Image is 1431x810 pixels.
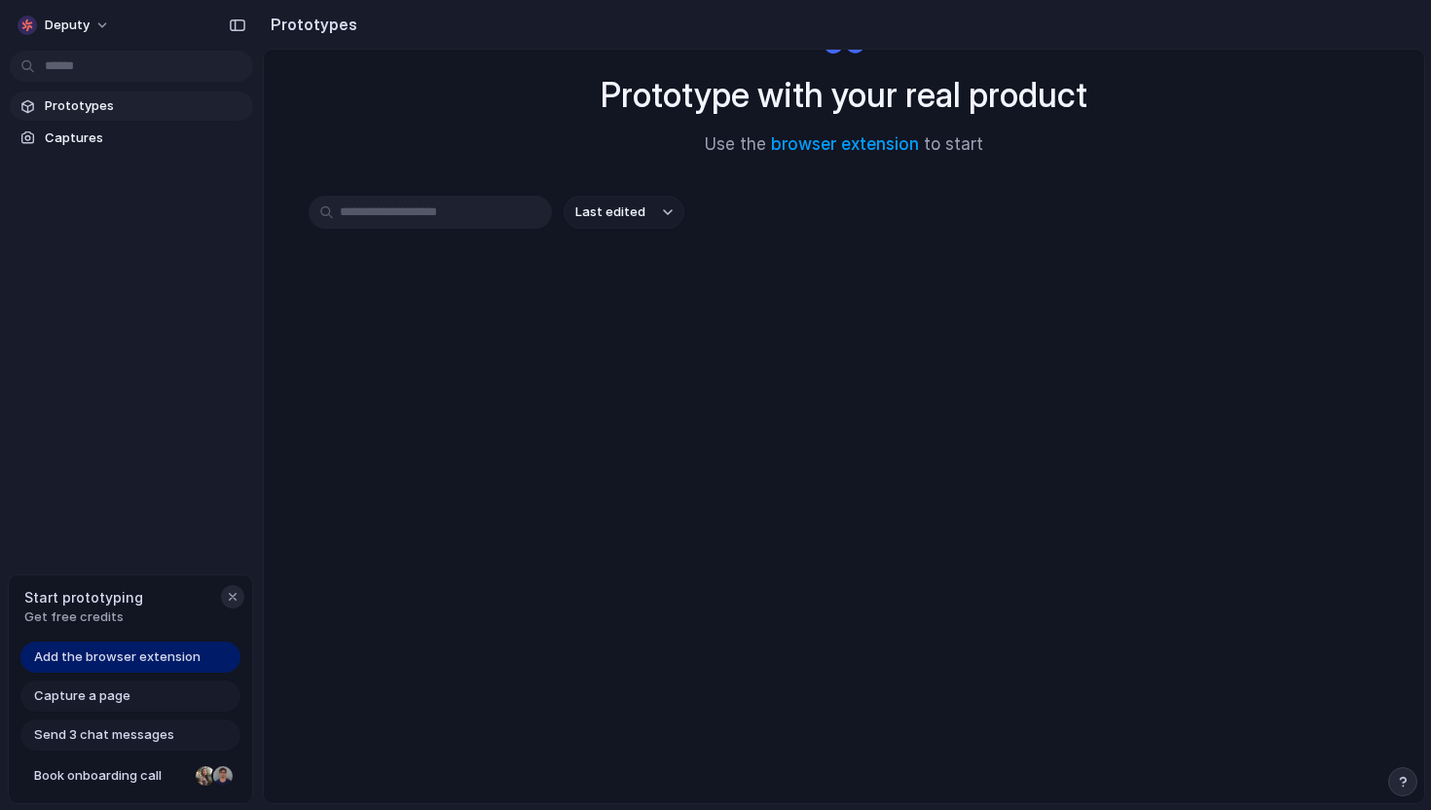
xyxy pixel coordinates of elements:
span: Use the to start [705,132,983,158]
span: Last edited [575,202,645,222]
button: deputy [10,10,120,41]
span: Send 3 chat messages [34,725,174,745]
span: Prototypes [45,96,245,116]
span: Book onboarding call [34,766,188,786]
h1: Prototype with your real product [601,69,1087,121]
span: Start prototyping [24,587,143,607]
a: Captures [10,124,253,153]
span: deputy [45,16,90,35]
div: Nicole Kubica [194,764,217,788]
span: Add the browser extension [34,647,201,667]
button: Last edited [564,196,684,229]
span: Get free credits [24,607,143,627]
a: Prototypes [10,92,253,121]
h2: Prototypes [263,13,357,36]
div: Christian Iacullo [211,764,235,788]
span: Captures [45,129,245,148]
span: Capture a page [34,686,130,706]
a: Add the browser extension [20,642,240,673]
a: Book onboarding call [20,760,240,792]
a: browser extension [771,134,919,154]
